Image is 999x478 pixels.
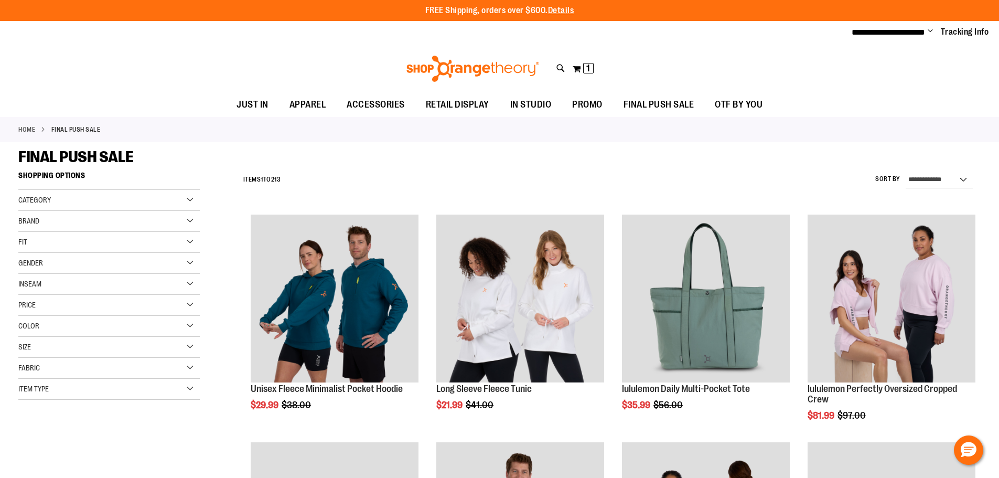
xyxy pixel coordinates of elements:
[18,196,51,204] span: Category
[431,209,609,437] div: product
[928,27,933,37] button: Account menu
[622,384,750,394] a: lululemon Daily Multi-Pocket Tote
[617,209,795,437] div: product
[251,215,418,383] img: Unisex Fleece Minimalist Pocket Hoodie
[18,343,31,351] span: Size
[586,63,590,73] span: 1
[347,93,405,116] span: ACCESSORIES
[18,166,200,190] strong: Shopping Options
[18,322,39,330] span: Color
[18,280,41,288] span: Inseam
[245,209,424,437] div: product
[436,384,532,394] a: Long Sleeve Fleece Tunic
[243,172,281,188] h2: Items to
[425,5,574,17] p: FREE Shipping, orders over $600.
[279,93,337,117] a: APPAREL
[18,301,36,309] span: Price
[226,93,279,117] a: JUST IN
[500,93,562,117] a: IN STUDIO
[624,93,694,116] span: FINAL PUSH SALE
[18,217,39,225] span: Brand
[875,175,900,184] label: Sort By
[562,93,613,117] a: PROMO
[18,238,27,246] span: Fit
[653,400,684,410] span: $56.00
[466,400,495,410] span: $41.00
[18,259,43,267] span: Gender
[18,385,49,393] span: Item Type
[808,384,957,405] a: lululemon Perfectly Oversized Cropped Crew
[282,400,313,410] span: $38.00
[704,93,773,117] a: OTF BY YOU
[613,93,705,116] a: FINAL PUSH SALE
[261,176,263,183] span: 1
[271,176,281,183] span: 213
[548,6,574,15] a: Details
[715,93,762,116] span: OTF BY YOU
[802,209,981,447] div: product
[426,93,489,116] span: RETAIL DISPLAY
[622,215,790,384] a: lululemon Daily Multi-Pocket Tote
[18,364,40,372] span: Fabric
[808,410,836,421] span: $81.99
[251,384,403,394] a: Unisex Fleece Minimalist Pocket Hoodie
[51,125,101,134] strong: FINAL PUSH SALE
[251,215,418,384] a: Unisex Fleece Minimalist Pocket Hoodie
[237,93,268,116] span: JUST IN
[251,400,280,410] span: $29.99
[837,410,867,421] span: $97.00
[336,93,415,117] a: ACCESSORIES
[18,125,35,134] a: Home
[941,26,989,38] a: Tracking Info
[572,93,603,116] span: PROMO
[289,93,326,116] span: APPAREL
[954,435,983,465] button: Hello, have a question? Let’s chat.
[808,215,975,383] img: lululemon Perfectly Oversized Cropped Crew
[436,400,464,410] span: $21.99
[415,93,500,117] a: RETAIL DISPLAY
[436,215,604,383] img: Product image for Fleece Long Sleeve
[405,56,541,82] img: Shop Orangetheory
[808,215,975,384] a: lululemon Perfectly Oversized Cropped Crew
[622,400,652,410] span: $35.99
[436,215,604,384] a: Product image for Fleece Long Sleeve
[510,93,552,116] span: IN STUDIO
[622,215,790,383] img: lululemon Daily Multi-Pocket Tote
[18,148,134,166] span: FINAL PUSH SALE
